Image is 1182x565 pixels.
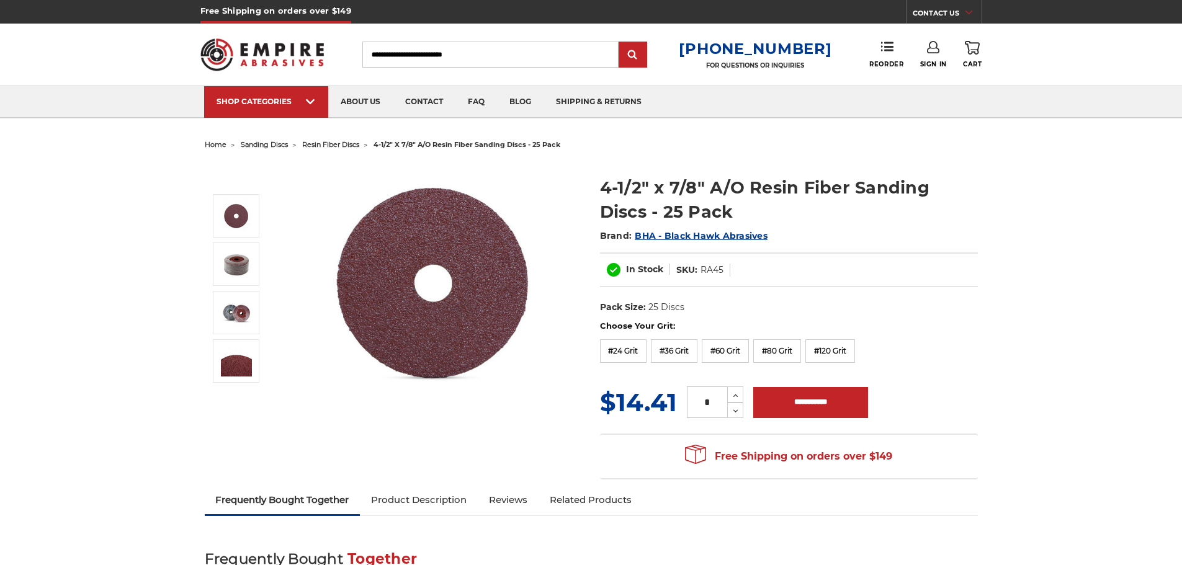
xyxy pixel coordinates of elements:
a: BHA - Black Hawk Abrasives [635,230,768,241]
a: shipping & returns [544,86,654,118]
a: Product Description [360,486,478,514]
span: In Stock [626,264,663,275]
a: Frequently Bought Together [205,486,360,514]
a: contact [393,86,455,118]
p: FOR QUESTIONS OR INQUIRIES [679,61,831,69]
img: 4-1/2" x 7/8" A/O Resin Fiber Sanding Discs - 25 Pack [221,297,252,328]
input: Submit [620,43,645,68]
a: resin fiber discs [302,140,359,149]
span: Free Shipping on orders over $149 [685,444,892,469]
a: Reviews [478,486,539,514]
img: 4-1/2" x 7/8" A/O Resin Fiber Sanding Discs - 25 Pack [221,249,252,280]
img: 4.5 inch resin fiber disc [311,162,559,407]
h1: 4-1/2" x 7/8" A/O Resin Fiber Sanding Discs - 25 Pack [600,176,978,224]
div: SHOP CATEGORIES [217,97,316,106]
a: faq [455,86,497,118]
span: Sign In [920,60,947,68]
a: home [205,140,226,149]
span: Cart [963,60,982,68]
span: Brand: [600,230,632,241]
a: Cart [963,41,982,68]
a: sanding discs [241,140,288,149]
span: $14.41 [600,387,677,417]
dd: RA45 [701,264,723,277]
a: [PHONE_NUMBER] [679,40,831,58]
a: Reorder [869,41,903,68]
span: Reorder [869,60,903,68]
img: 4-1/2" x 7/8" A/O Resin Fiber Sanding Discs - 25 Pack [221,345,252,376]
dt: SKU: [676,264,697,277]
a: Related Products [539,486,643,514]
a: blog [497,86,544,118]
dt: Pack Size: [600,301,646,314]
img: 4.5 inch resin fiber disc [221,201,252,231]
span: 4-1/2" x 7/8" a/o resin fiber sanding discs - 25 pack [374,140,560,149]
a: CONTACT US [913,6,982,24]
img: Empire Abrasives [200,30,325,79]
dd: 25 Discs [648,301,684,314]
label: Choose Your Grit: [600,320,978,332]
a: about us [328,86,393,118]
